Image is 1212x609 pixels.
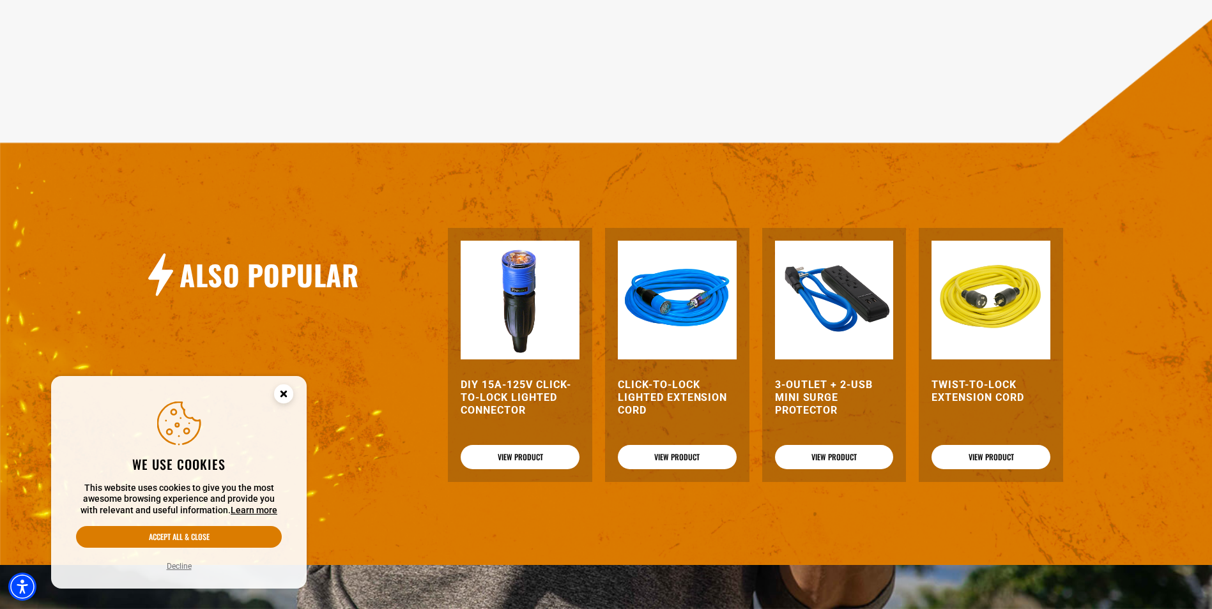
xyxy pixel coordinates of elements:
a: Click-to-Lock Lighted Extension Cord [618,379,737,417]
button: Accept all & close [76,526,282,548]
img: yellow [932,241,1050,359]
p: This website uses cookies to give you the most awesome browsing experience and provide you with r... [76,483,282,516]
img: blue [775,241,894,359]
h2: Also Popular [180,257,358,293]
a: View Product [618,445,737,469]
a: Twist-to-Lock Extension Cord [932,379,1050,404]
a: View Product [932,445,1050,469]
button: Close this option [261,376,307,416]
img: DIY 15A-125V Click-to-Lock Lighted Connector [461,241,579,359]
a: View Product [775,445,894,469]
a: View Product [461,445,579,469]
aside: Cookie Consent [51,376,307,589]
a: DIY 15A-125V Click-to-Lock Lighted Connector [461,379,579,417]
img: blue [618,241,737,359]
h2: We use cookies [76,456,282,472]
a: This website uses cookies to give you the most awesome browsing experience and provide you with r... [231,505,277,515]
button: Decline [163,560,196,573]
div: Accessibility Menu [8,573,36,601]
a: 3-Outlet + 2-USB Mini Surge Protector [775,379,894,417]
